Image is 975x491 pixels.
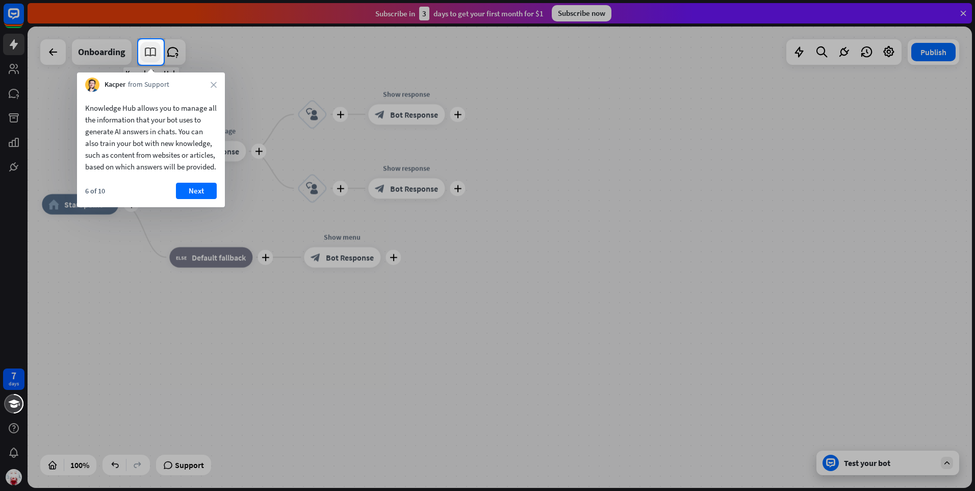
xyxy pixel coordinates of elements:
button: Open LiveChat chat widget [8,4,39,35]
button: Next [176,183,217,199]
div: 6 of 10 [85,186,105,195]
span: Kacper [105,80,125,90]
span: from Support [128,80,169,90]
div: Knowledge Hub allows you to manage all the information that your bot uses to generate AI answers ... [85,102,217,173]
i: close [211,82,217,88]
